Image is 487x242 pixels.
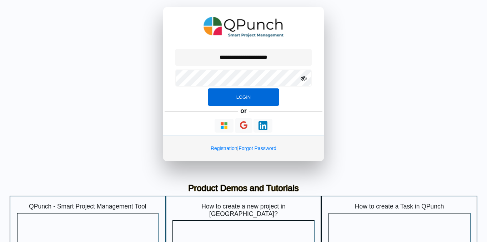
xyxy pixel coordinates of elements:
span: Login [236,94,251,100]
img: Loading... [258,121,267,130]
h5: QPunch - Smart Project Management Tool [17,203,159,210]
button: Login [208,88,279,106]
h5: or [239,106,248,116]
h5: How to create a Task in QPunch [328,203,471,210]
h3: Product Demos and Tutorials [15,183,472,194]
a: Registration [211,145,237,151]
img: Loading... [220,121,229,130]
a: Forgot Password [239,145,276,151]
div: | [163,135,324,161]
img: QPunch [204,14,284,40]
button: Continue With Microsoft Azure [215,119,234,133]
button: Continue With Google [235,118,252,133]
button: Continue With LinkedIn [253,119,272,133]
h5: How to create a new project in [GEOGRAPHIC_DATA]? [172,203,315,218]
